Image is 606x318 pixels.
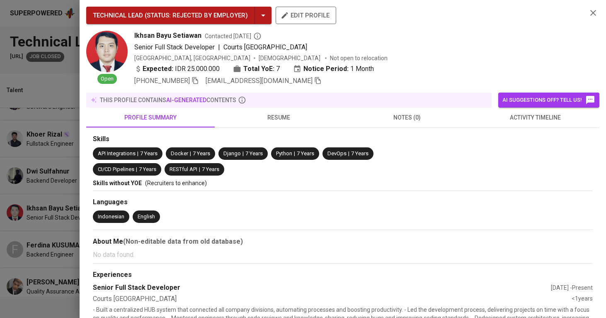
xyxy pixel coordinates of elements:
span: | [137,150,138,158]
span: Open [97,75,117,83]
span: 7 Years [140,150,158,157]
img: 0361ccb4d7ed9d6a80e65e1a1a0fbf21.jpg [86,31,128,72]
b: Notice Period: [303,64,349,74]
span: Python [276,150,292,157]
span: DevOps [327,150,347,157]
span: Contacted [DATE] [205,32,262,40]
span: ( STATUS : Rejected by Employer ) [145,12,248,19]
span: | [294,150,295,158]
b: (Non-editable data from old database) [123,237,243,245]
button: TECHNICAL LEAD (STATUS: Rejected by Employer) [86,7,271,24]
span: | [348,150,349,158]
button: AI suggestions off? Tell us! [498,93,599,108]
div: 1 Month [293,64,374,74]
span: Docker [171,150,188,157]
span: TECHNICAL LEAD [93,12,143,19]
span: 7 Years [193,150,210,157]
p: Not open to relocation [330,54,388,62]
div: Experiences [93,270,593,280]
span: AI-generated [166,97,206,103]
span: RESTful API [170,166,197,172]
span: notes (0) [348,113,466,123]
span: Courts [GEOGRAPHIC_DATA] [223,43,307,51]
span: Senior Full Stack Developer [134,43,215,51]
span: 7 Years [245,150,263,157]
span: [DEMOGRAPHIC_DATA] [259,54,322,62]
div: [DATE] - Present [551,284,593,292]
div: IDR 25.000.000 [134,64,220,74]
p: this profile contains contents [100,96,236,104]
span: 7 Years [297,150,314,157]
span: AI suggestions off? Tell us! [502,95,595,105]
span: (Recruiters to enhance) [145,180,207,186]
span: resume [220,113,338,123]
span: | [136,166,137,174]
div: Courts [GEOGRAPHIC_DATA] [93,294,572,304]
svg: By Batam recruiter [253,32,262,40]
button: edit profile [276,7,336,24]
span: [PHONE_NUMBER] [134,77,190,85]
a: edit profile [276,12,336,18]
span: | [218,42,220,52]
div: Skills [93,135,593,144]
span: 7 [276,64,280,74]
p: No data found. [93,250,593,260]
span: profile summary [91,113,210,123]
div: About Me [93,237,593,247]
span: | [242,150,244,158]
span: | [190,150,191,158]
span: Ikhsan Bayu Setiawan [134,31,201,41]
span: activity timeline [476,113,595,123]
div: Indonesian [98,213,124,221]
span: 7 Years [202,166,219,172]
span: 7 Years [139,166,156,172]
span: [EMAIL_ADDRESS][DOMAIN_NAME] [206,77,313,85]
div: Languages [93,198,593,207]
span: | [199,166,200,174]
div: <1 years [572,294,593,304]
span: API Integrations [98,150,136,157]
b: Expected: [143,64,173,74]
div: English [138,213,155,221]
span: Django [223,150,241,157]
span: Skills without YOE [93,180,142,186]
span: edit profile [282,10,330,21]
div: Senior Full Stack Developer [93,283,551,293]
b: Total YoE: [243,64,274,74]
div: [GEOGRAPHIC_DATA], [GEOGRAPHIC_DATA] [134,54,250,62]
span: CI/CD Pipelines [98,166,134,172]
span: 7 Years [351,150,368,157]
